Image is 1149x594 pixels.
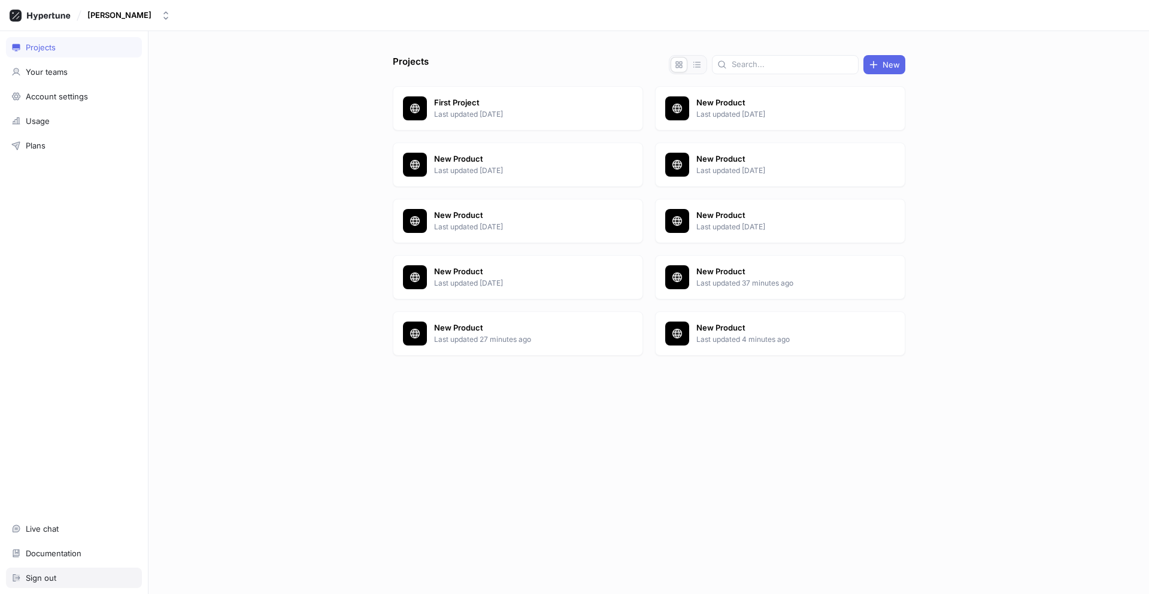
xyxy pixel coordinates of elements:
p: New Product [434,266,608,278]
a: Account settings [6,86,142,107]
a: Documentation [6,543,142,563]
div: Documentation [26,548,81,558]
a: Plans [6,135,142,156]
p: New Product [696,266,870,278]
p: Last updated [DATE] [696,165,870,176]
p: Last updated [DATE] [696,109,870,120]
button: New [863,55,905,74]
p: Last updated [DATE] [434,165,608,176]
div: Plans [26,141,46,150]
div: Sign out [26,573,56,583]
p: New Product [434,210,608,222]
p: Last updated [DATE] [434,278,608,289]
div: Account settings [26,92,88,101]
p: New Product [696,97,870,109]
p: Last updated 37 minutes ago [696,278,870,289]
p: Last updated 4 minutes ago [696,334,870,345]
p: First Project [434,97,608,109]
div: Your teams [26,67,68,77]
p: New Product [696,210,870,222]
p: Projects [393,55,429,74]
div: [PERSON_NAME] [87,10,151,20]
div: Live chat [26,524,59,534]
p: New Product [434,153,608,165]
a: Usage [6,111,142,131]
div: Usage [26,116,50,126]
p: Last updated [DATE] [696,222,870,232]
a: Projects [6,37,142,57]
p: Last updated 27 minutes ago [434,334,608,345]
span: New [883,61,900,68]
p: Last updated [DATE] [434,222,608,232]
button: [PERSON_NAME] [83,5,175,25]
p: New Product [434,322,608,334]
a: Your teams [6,62,142,82]
div: Projects [26,43,56,52]
p: New Product [696,322,870,334]
p: Last updated [DATE] [434,109,608,120]
input: Search... [732,59,853,71]
p: New Product [696,153,870,165]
